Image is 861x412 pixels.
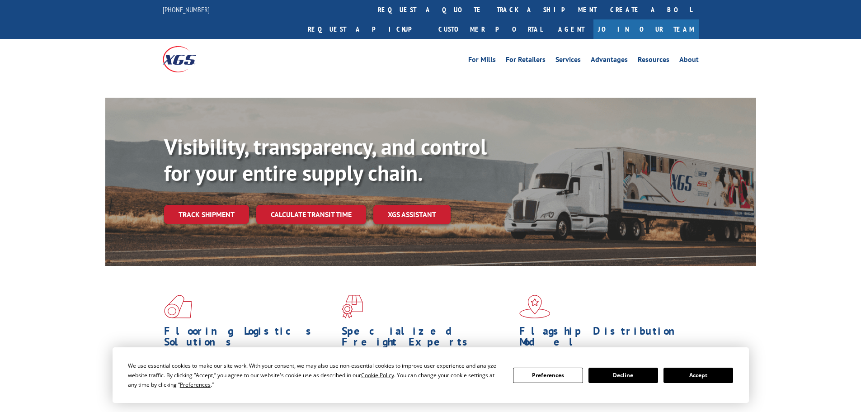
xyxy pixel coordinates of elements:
[163,5,210,14] a: [PHONE_NUMBER]
[588,368,658,383] button: Decline
[342,326,513,352] h1: Specialized Freight Experts
[638,56,669,66] a: Resources
[506,56,546,66] a: For Retailers
[164,295,192,318] img: xgs-icon-total-supply-chain-intelligence-red
[591,56,628,66] a: Advantages
[113,347,749,403] div: Cookie Consent Prompt
[549,19,593,39] a: Agent
[663,368,733,383] button: Accept
[519,295,550,318] img: xgs-icon-flagship-distribution-model-red
[361,371,394,379] span: Cookie Policy
[301,19,432,39] a: Request a pickup
[128,361,502,389] div: We use essential cookies to make our site work. With your consent, we may also use non-essential ...
[555,56,581,66] a: Services
[513,368,583,383] button: Preferences
[679,56,699,66] a: About
[164,326,335,352] h1: Flooring Logistics Solutions
[180,381,211,388] span: Preferences
[342,295,363,318] img: xgs-icon-focused-on-flooring-red
[164,133,487,187] b: Visibility, transparency, and control for your entire supply chain.
[468,56,496,66] a: For Mills
[256,205,366,224] a: Calculate transit time
[519,326,690,352] h1: Flagship Distribution Model
[373,205,451,224] a: XGS ASSISTANT
[593,19,699,39] a: Join Our Team
[164,205,249,224] a: Track shipment
[432,19,549,39] a: Customer Portal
